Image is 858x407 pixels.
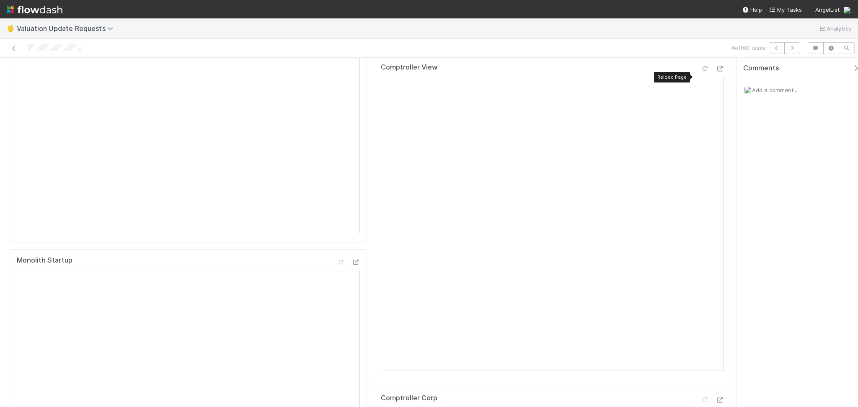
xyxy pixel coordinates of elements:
[744,86,752,94] img: avatar_d8fc9ee4-bd1b-4062-a2a8-84feb2d97839.png
[17,24,117,33] span: Valuation Update Requests
[7,3,62,17] img: logo-inverted-e16ddd16eac7371096b0.svg
[381,63,437,72] h5: Comptroller View
[17,256,72,265] h5: Monolith Startup
[815,6,840,13] span: AngelList
[769,6,802,13] span: My Tasks
[843,6,851,14] img: avatar_d8fc9ee4-bd1b-4062-a2a8-84feb2d97839.png
[742,5,762,14] div: Help
[731,44,765,52] span: 4 of 100 tasks
[769,5,802,14] a: My Tasks
[752,87,797,93] span: Add a comment...
[381,394,437,402] h5: Comptroller Corp
[743,64,779,72] span: Comments
[7,25,15,32] span: 🖖
[818,23,851,33] a: Analytics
